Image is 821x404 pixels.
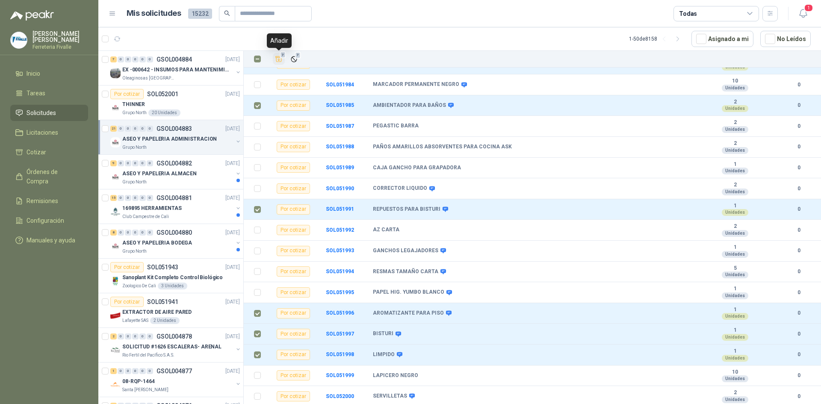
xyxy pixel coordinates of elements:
[110,68,121,78] img: Company Logo
[373,310,444,317] b: AROMATIZANTE PARA PISO
[27,128,58,137] span: Licitaciones
[11,32,27,48] img: Company Logo
[118,56,124,62] div: 0
[326,186,354,192] a: SOL051990
[277,142,310,152] div: Por cotizar
[110,345,121,355] img: Company Logo
[122,248,147,255] p: Grupo North
[188,9,212,19] span: 15232
[326,144,354,150] a: SOL051988
[277,204,310,215] div: Por cotizar
[110,89,144,99] div: Por cotizar
[122,109,147,116] p: Grupo North
[722,396,748,403] div: Unidades
[118,333,124,339] div: 0
[706,265,765,272] b: 5
[148,109,180,116] div: 20 Unidades
[32,31,88,43] p: [PERSON_NAME] [PERSON_NAME]
[326,82,354,88] a: SOL051984
[373,165,461,171] b: CAJA GANCHO PARA GRAPADORA
[722,313,748,320] div: Unidades
[706,244,765,251] b: 1
[706,119,765,126] b: 2
[32,44,88,50] p: Ferreteria Fivalle
[10,144,88,160] a: Cotizar
[722,292,748,299] div: Unidades
[326,248,354,254] b: SOL051993
[225,333,240,341] p: [DATE]
[10,65,88,82] a: Inicio
[122,317,148,324] p: Lafayette SAS
[157,195,192,201] p: GSOL004881
[122,213,169,220] p: Club Campestre de Cali
[132,160,139,166] div: 0
[295,52,301,59] span: 7
[110,241,121,251] img: Company Logo
[225,298,240,306] p: [DATE]
[27,69,40,78] span: Inicio
[122,179,147,186] p: Grupo North
[277,350,310,360] div: Por cotizar
[132,126,139,132] div: 0
[277,370,310,380] div: Por cotizar
[125,56,131,62] div: 0
[125,195,131,201] div: 0
[122,377,155,386] p: 08-RQP-1464
[110,158,242,186] a: 9 0 0 0 0 0 GSOL004882[DATE] Company LogoASEO Y PAPELERIA ALMACENGrupo North
[326,227,354,233] a: SOL051992
[27,167,80,186] span: Órdenes de Compra
[277,183,310,194] div: Por cotizar
[225,90,240,98] p: [DATE]
[125,160,131,166] div: 0
[139,333,146,339] div: 0
[787,81,811,89] b: 0
[326,393,354,399] a: SOL052000
[147,230,153,236] div: 0
[373,102,446,109] b: AMBIENTADOR PARA BAÑOS
[706,348,765,355] b: 1
[139,230,146,236] div: 0
[132,195,139,201] div: 0
[10,232,88,248] a: Manuales y ayuda
[122,204,182,212] p: 169895 HERRAMIENTAS
[787,185,811,193] b: 0
[27,108,56,118] span: Solicitudes
[110,160,117,166] div: 9
[277,391,310,401] div: Por cotizar
[706,307,765,313] b: 1
[787,372,811,380] b: 0
[277,225,310,235] div: Por cotizar
[326,310,354,316] a: SOL051996
[118,126,124,132] div: 0
[147,91,178,97] p: SOL052001
[10,85,88,101] a: Tareas
[147,126,153,132] div: 0
[122,135,217,143] p: ASEO Y PAPELERIA ADMINISTRACION
[326,331,354,337] b: SOL051997
[722,375,748,382] div: Unidades
[122,170,197,178] p: ASEO Y PAPELERIA ALMACEN
[125,368,131,374] div: 0
[787,101,811,109] b: 0
[98,293,243,328] a: Por cotizarSOL051941[DATE] Company LogoEXTRACTOR DE AIRE PAREDLafayette SAS2 Unidades
[225,263,240,271] p: [DATE]
[706,161,765,168] b: 1
[706,389,765,396] b: 2
[122,308,192,316] p: EXTRACTOR DE AIRE PARED
[225,194,240,202] p: [DATE]
[118,368,124,374] div: 0
[787,330,811,338] b: 0
[373,123,419,130] b: PEGASTIC BARRA
[10,10,54,21] img: Logo peakr
[326,123,354,129] b: SOL051987
[132,368,139,374] div: 0
[157,56,192,62] p: GSOL004884
[110,227,242,255] a: 8 0 0 0 0 0 GSOL004880[DATE] Company LogoASEO Y PAPELERIA BODEGAGrupo North
[373,330,393,337] b: BISTURI
[787,309,811,317] b: 0
[110,193,242,220] a: 15 0 0 0 0 0 GSOL004881[DATE] Company Logo169895 HERRAMIENTASClub Campestre de Cali
[326,289,354,295] b: SOL051995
